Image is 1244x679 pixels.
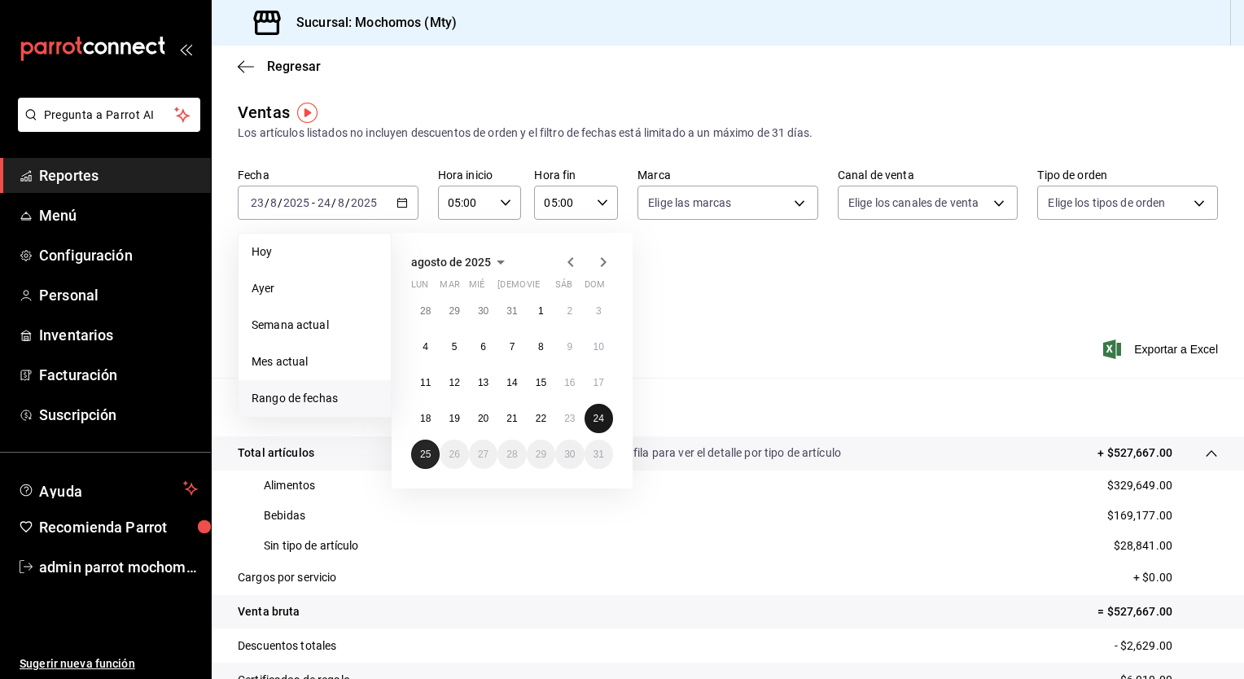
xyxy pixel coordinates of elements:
button: 3 de agosto de 2025 [585,296,613,326]
span: Personal [39,284,198,306]
button: 28 de agosto de 2025 [497,440,526,469]
label: Hora inicio [438,169,522,181]
button: 21 de agosto de 2025 [497,404,526,433]
abbr: 25 de agosto de 2025 [420,449,431,460]
abbr: 10 de agosto de 2025 [594,341,604,353]
abbr: 3 de agosto de 2025 [596,305,602,317]
label: Tipo de orden [1037,169,1218,181]
button: 29 de julio de 2025 [440,296,468,326]
p: Descuentos totales [238,637,336,655]
span: Menú [39,204,198,226]
button: 27 de agosto de 2025 [469,440,497,469]
button: 29 de agosto de 2025 [527,440,555,469]
button: 16 de agosto de 2025 [555,368,584,397]
span: Ayer [252,280,378,297]
span: agosto de 2025 [411,256,491,269]
button: 30 de agosto de 2025 [555,440,584,469]
abbr: viernes [527,279,540,296]
p: $28,841.00 [1114,537,1172,554]
button: 2 de agosto de 2025 [555,296,584,326]
abbr: 2 de agosto de 2025 [567,305,572,317]
span: Rango de fechas [252,390,378,407]
button: Regresar [238,59,321,74]
button: 15 de agosto de 2025 [527,368,555,397]
button: 19 de agosto de 2025 [440,404,468,433]
p: Resumen [238,397,1218,417]
button: 17 de agosto de 2025 [585,368,613,397]
abbr: 30 de agosto de 2025 [564,449,575,460]
span: Sugerir nueva función [20,655,198,672]
abbr: 16 de agosto de 2025 [564,377,575,388]
p: Bebidas [264,507,305,524]
a: Pregunta a Parrot AI [11,118,200,135]
span: / [265,196,269,209]
abbr: 14 de agosto de 2025 [506,377,517,388]
abbr: 15 de agosto de 2025 [536,377,546,388]
abbr: 6 de agosto de 2025 [480,341,486,353]
p: Da clic en la fila para ver el detalle por tipo de artículo [571,445,841,462]
button: 5 de agosto de 2025 [440,332,468,361]
span: Ayuda [39,479,177,498]
input: -- [317,196,331,209]
span: Elige los tipos de orden [1048,195,1165,211]
input: -- [269,196,278,209]
span: Suscripción [39,404,198,426]
button: 24 de agosto de 2025 [585,404,613,433]
abbr: 26 de agosto de 2025 [449,449,459,460]
span: admin parrot mochomos [39,556,198,578]
abbr: lunes [411,279,428,296]
p: $329,649.00 [1107,477,1172,494]
abbr: 28 de agosto de 2025 [506,449,517,460]
button: 9 de agosto de 2025 [555,332,584,361]
abbr: 28 de julio de 2025 [420,305,431,317]
span: Semana actual [252,317,378,334]
p: Venta bruta [238,603,300,620]
button: 25 de agosto de 2025 [411,440,440,469]
label: Fecha [238,169,418,181]
abbr: domingo [585,279,605,296]
abbr: 1 de agosto de 2025 [538,305,544,317]
button: 31 de julio de 2025 [497,296,526,326]
abbr: 20 de agosto de 2025 [478,413,488,424]
abbr: 12 de agosto de 2025 [449,377,459,388]
input: -- [337,196,345,209]
span: Inventarios [39,324,198,346]
p: Alimentos [264,477,315,494]
span: / [278,196,283,209]
abbr: 22 de agosto de 2025 [536,413,546,424]
span: Elige las marcas [648,195,731,211]
abbr: 30 de julio de 2025 [478,305,488,317]
button: 6 de agosto de 2025 [469,332,497,361]
abbr: 4 de agosto de 2025 [423,341,428,353]
h3: Sucursal: Mochomos (Mty) [283,13,457,33]
button: 28 de julio de 2025 [411,296,440,326]
abbr: 5 de agosto de 2025 [452,341,458,353]
div: Ventas [238,100,290,125]
span: Elige los canales de venta [848,195,979,211]
abbr: 31 de julio de 2025 [506,305,517,317]
p: + $0.00 [1133,569,1218,586]
abbr: sábado [555,279,572,296]
button: 11 de agosto de 2025 [411,368,440,397]
button: 13 de agosto de 2025 [469,368,497,397]
abbr: miércoles [469,279,484,296]
p: Total artículos [238,445,314,462]
label: Marca [637,169,818,181]
abbr: 7 de agosto de 2025 [510,341,515,353]
label: Hora fin [534,169,618,181]
button: 20 de agosto de 2025 [469,404,497,433]
button: 30 de julio de 2025 [469,296,497,326]
input: ---- [283,196,310,209]
abbr: 31 de agosto de 2025 [594,449,604,460]
button: 18 de agosto de 2025 [411,404,440,433]
abbr: 13 de agosto de 2025 [478,377,488,388]
abbr: jueves [497,279,594,296]
abbr: 11 de agosto de 2025 [420,377,431,388]
button: 4 de agosto de 2025 [411,332,440,361]
span: Facturación [39,364,198,386]
p: Sin tipo de artículo [264,537,359,554]
img: Tooltip marker [297,103,318,123]
button: Exportar a Excel [1106,339,1218,359]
